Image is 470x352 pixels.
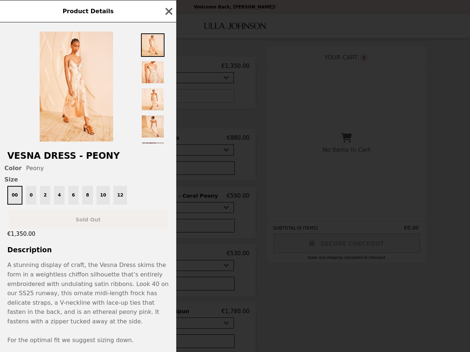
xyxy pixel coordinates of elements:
span: Size [4,176,172,183]
img: Peony / 00 [40,32,113,142]
p: For the optimal fit we suggest sizing down. [7,335,169,345]
img: Thumbnail 1 [141,33,164,57]
span: Color [4,165,22,172]
img: Thumbnail 3 [141,88,164,111]
div: Peony [4,165,172,172]
img: Thumbnail 5 [141,142,164,165]
img: Thumbnail 4 [141,115,164,138]
span: Product Details [62,8,113,15]
img: Thumbnail 2 [141,60,164,84]
span: A stunning display of craft, the Vesna Dress skims the form in a weightless chiffon silhouette th... [7,261,169,325]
